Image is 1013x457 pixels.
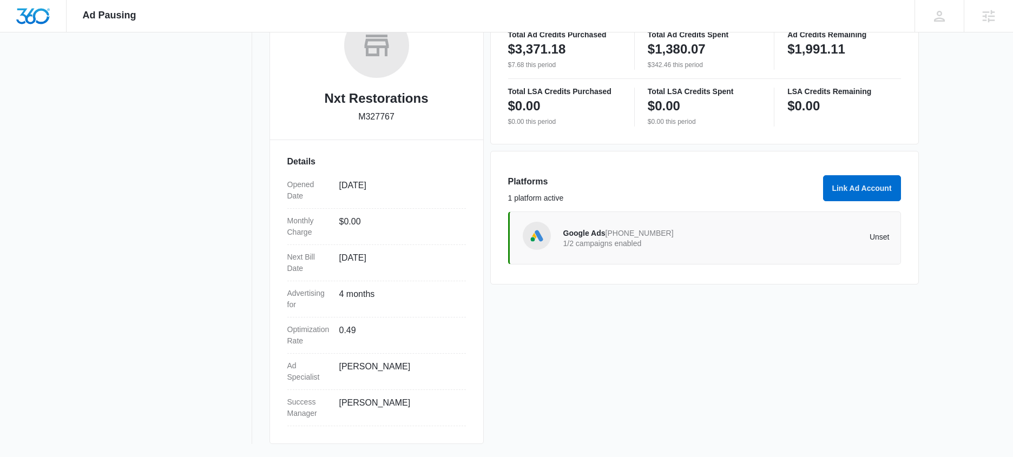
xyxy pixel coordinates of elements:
p: $1,380.07 [648,41,706,58]
p: Ad Credits Remaining [787,31,900,38]
button: Link Ad Account [823,175,901,201]
p: $342.46 this period [648,60,761,70]
p: $1,991.11 [787,41,845,58]
span: Ad Pausing [83,10,136,21]
dd: [PERSON_NAME] [339,396,457,419]
a: Google AdsGoogle Ads[PHONE_NUMBER]1/2 campaigns enabledUnset [508,211,901,264]
dd: [DATE] [339,179,457,202]
p: Total Ad Credits Purchased [508,31,621,38]
div: Success Manager[PERSON_NAME] [287,390,466,426]
img: Google Ads [529,228,545,244]
p: LSA Credits Remaining [787,88,900,95]
div: Next Bill Date[DATE] [287,245,466,281]
dt: Ad Specialist [287,360,331,383]
p: Total Ad Credits Spent [648,31,761,38]
dt: Optimization Rate [287,324,331,347]
p: $7.68 this period [508,60,621,70]
dd: $0.00 [339,215,457,238]
p: Unset [726,233,890,241]
p: Total LSA Credits Spent [648,88,761,95]
dt: Success Manager [287,396,331,419]
p: 1 platform active [508,193,817,204]
p: $0.00 [787,97,820,115]
dt: Opened Date [287,179,331,202]
h2: Nxt Restorations [324,89,428,108]
p: M327767 [358,110,394,123]
div: Opened Date[DATE] [287,173,466,209]
p: $3,371.18 [508,41,566,58]
div: Monthly Charge$0.00 [287,209,466,245]
h3: Details [287,155,466,168]
p: $0.00 this period [648,117,761,127]
dd: 4 months [339,288,457,310]
dd: [DATE] [339,251,457,274]
dt: Advertising for [287,288,331,310]
span: Google Ads [563,229,606,237]
div: Optimization Rate0.49 [287,317,466,354]
p: 1/2 campaigns enabled [563,240,727,247]
span: [PHONE_NUMBER] [606,229,674,237]
div: Ad Specialist[PERSON_NAME] [287,354,466,390]
p: $0.00 [508,97,541,115]
dd: [PERSON_NAME] [339,360,457,383]
dt: Next Bill Date [287,251,331,274]
p: $0.00 [648,97,680,115]
div: Advertising for4 months [287,281,466,317]
h3: Platforms [508,175,817,188]
dt: Monthly Charge [287,215,331,238]
dd: 0.49 [339,324,457,347]
p: Total LSA Credits Purchased [508,88,621,95]
p: $0.00 this period [508,117,621,127]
